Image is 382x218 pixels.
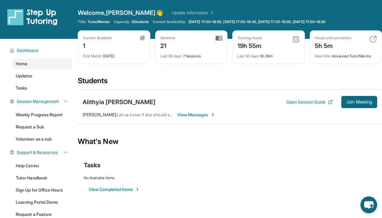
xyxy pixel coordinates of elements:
[83,50,145,59] div: [DATE]
[16,73,32,79] span: Updates
[83,40,112,50] div: 1
[187,19,327,24] a: [DATE] 17:00-18:30, [DATE] 17:00-18:30, [DATE] 17:00-18:30, [DATE] 17:00-18:30
[14,47,68,53] button: Dashboard
[315,36,351,40] div: Hours until promotion
[346,100,372,104] span: Join Meeting
[12,172,72,183] a: Tutor Handbook
[237,40,262,50] div: 19h 55m
[12,70,72,81] a: Updates
[78,9,163,17] span: Welcome, [PERSON_NAME] 👋
[14,149,68,155] button: Support & Resources
[140,36,145,40] img: card
[17,149,58,155] span: Support & Resources
[153,19,186,24] span: Current Availability:
[83,112,117,117] span: [PERSON_NAME] :
[315,40,351,50] div: 5h 5m
[131,19,149,24] span: 2 Students
[370,36,377,43] img: card
[84,175,376,180] div: No Available Items
[177,112,215,118] span: View Messages
[12,160,72,171] a: Help Center
[216,36,222,41] img: card
[14,98,68,104] button: Session Management
[84,161,101,169] span: Tasks
[12,58,72,69] a: Home
[315,54,331,58] span: Next title :
[210,112,215,117] img: Chevron-Right
[172,10,214,16] a: Update Information
[315,50,377,59] div: Advanced Tutor/Mentor
[7,9,58,26] img: logo
[16,61,27,67] span: Home
[83,98,155,106] div: Alithyia [PERSON_NAME]
[237,36,262,40] div: Tutoring hours
[114,19,130,24] span: Capacity:
[78,76,382,89] div: Students
[341,96,377,108] button: Join Meeting
[117,112,225,117] span: Let us know if she should stay on or wait till regular time
[237,50,300,59] div: 6h 36m
[12,83,72,94] a: Tasks
[17,47,38,53] span: Dashboard
[83,36,112,40] div: Current Students
[12,109,72,120] a: Weekly Progress Report
[286,99,333,105] button: Open Session Guide
[160,50,223,59] div: 7 Sessions
[160,40,176,50] div: 21
[208,10,214,16] img: Chevron Right
[87,19,110,24] span: Tutor/Mentor
[160,36,176,40] div: Sessions
[12,197,72,208] a: Learning Portal Demo
[83,54,102,58] span: First Match :
[360,196,377,213] button: chat-button
[189,19,326,24] span: [DATE] 17:00-18:30, [DATE] 17:00-18:30, [DATE] 17:00-18:30, [DATE] 17:00-18:30
[12,134,72,145] a: Volunteer as a sub
[16,85,27,91] span: Tasks
[292,36,300,43] img: card
[237,54,259,58] span: Last 30 days :
[78,19,86,24] span: Title:
[12,121,72,132] a: Request a Sub
[89,186,140,192] button: View Completed Items
[160,54,182,58] span: Last 30 days :
[12,185,72,196] a: Sign Up for Office Hours
[78,128,382,155] div: What's New
[17,98,59,104] span: Session Management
